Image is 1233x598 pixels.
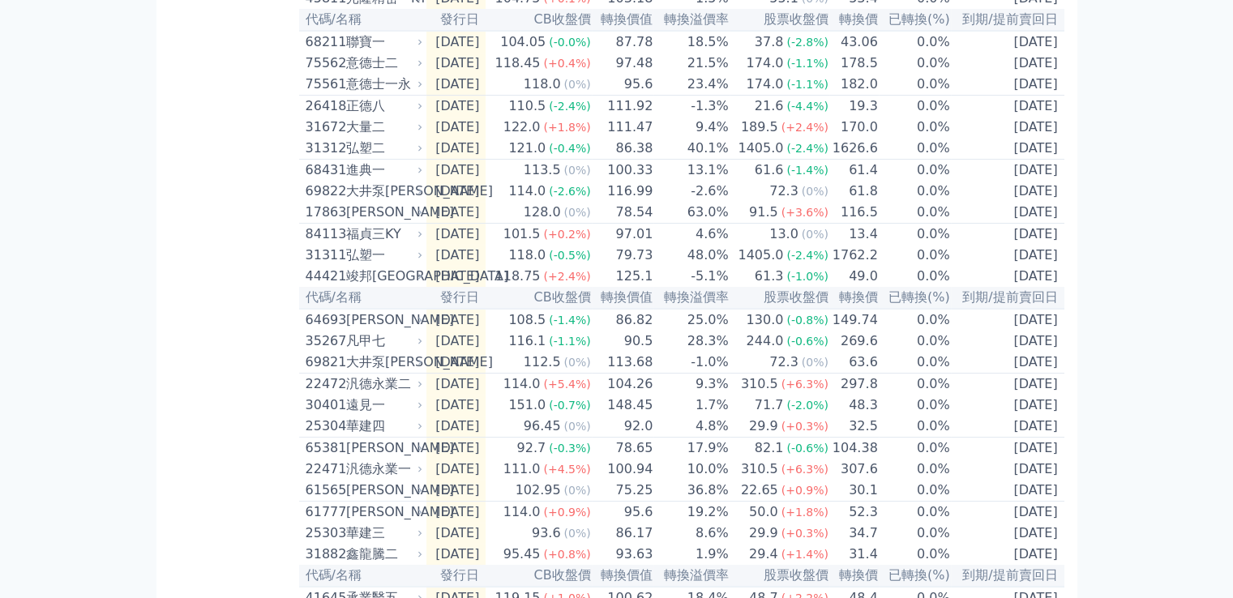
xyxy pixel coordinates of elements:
div: 1405.0 [734,246,786,265]
div: 64693 [306,310,342,330]
td: [DATE] [951,459,1064,480]
td: 104.26 [592,374,654,395]
td: 0.0% [879,459,951,480]
span: (0%) [802,185,828,198]
td: [DATE] [951,53,1064,74]
div: 25303 [306,523,342,543]
div: 118.0 [520,75,564,94]
div: 大量二 [346,117,420,137]
td: 116.99 [592,181,654,202]
td: 0.0% [879,74,951,96]
td: [DATE] [951,502,1064,523]
div: 31672 [306,117,342,137]
td: 23.4% [653,74,729,96]
td: [DATE] [426,459,486,480]
td: 0.0% [879,480,951,502]
td: -2.6% [653,181,729,202]
td: [DATE] [426,374,486,395]
div: 68431 [306,160,342,180]
td: 48.0% [653,245,729,266]
th: CB收盤價 [486,9,591,31]
div: 118.0 [505,246,549,265]
td: [DATE] [426,245,486,266]
div: 101.5 [500,224,544,244]
td: 0.0% [879,331,951,352]
td: 52.3 [829,502,879,523]
td: 93.63 [592,544,654,565]
td: 97.01 [592,224,654,246]
div: 福貞三KY [346,224,420,244]
div: 71.7 [751,395,787,415]
div: 13.0 [766,224,802,244]
span: (+0.9%) [781,484,828,497]
span: (0%) [564,356,591,369]
div: 92.7 [514,438,550,458]
td: 0.0% [879,416,951,438]
td: 0.0% [879,53,951,74]
th: 到期/提前賣回日 [951,287,1064,309]
span: (-2.4%) [786,249,828,262]
td: [DATE] [426,224,486,246]
td: 40.1% [653,138,729,160]
td: 0.0% [879,502,951,523]
div: 113.5 [520,160,564,180]
div: 118.45 [491,53,543,73]
td: 125.1 [592,266,654,287]
span: (-0.8%) [786,314,828,327]
div: 29.9 [746,416,781,436]
td: 63.0% [653,202,729,224]
span: (-0.5%) [549,249,591,262]
span: (-1.4%) [786,164,828,177]
td: 86.38 [592,138,654,160]
div: 128.0 [520,203,564,222]
div: 華建四 [346,416,420,436]
td: [DATE] [426,352,486,374]
td: [DATE] [426,438,486,459]
td: 1762.2 [829,245,879,266]
span: (0%) [802,228,828,241]
td: [DATE] [426,181,486,202]
td: 30.1 [829,480,879,502]
th: 轉換價值 [592,287,654,309]
div: 122.0 [500,117,544,137]
td: [DATE] [426,309,486,331]
th: 已轉換(%) [879,287,951,309]
span: (+6.3%) [781,378,828,391]
td: 31.4 [829,544,879,565]
td: [DATE] [426,138,486,160]
td: [DATE] [951,96,1064,117]
td: 78.65 [592,438,654,459]
td: [DATE] [426,31,486,53]
div: 31312 [306,139,342,158]
div: 44421 [306,267,342,286]
span: (0%) [564,206,591,219]
td: 13.4 [829,224,879,246]
span: (-2.8%) [786,36,828,49]
td: [DATE] [426,74,486,96]
div: 93.6 [529,523,564,543]
td: [DATE] [951,331,1064,352]
span: (+6.3%) [781,463,828,476]
span: (0%) [564,78,591,91]
span: (-0.7%) [549,399,591,412]
td: [DATE] [951,309,1064,331]
div: 91.5 [746,203,781,222]
td: 0.0% [879,395,951,416]
td: 92.0 [592,416,654,438]
td: 307.6 [829,459,879,480]
span: (-0.4%) [549,142,591,155]
td: 17.9% [653,438,729,459]
div: 30401 [306,395,342,415]
th: 轉換價 [829,9,879,31]
th: 到期/提前賣回日 [951,9,1064,31]
span: (-1.1%) [549,335,591,348]
td: 86.82 [592,309,654,331]
th: 已轉換(%) [879,9,951,31]
span: (+0.3%) [781,527,828,540]
td: 21.5% [653,53,729,74]
div: 114.0 [505,182,549,201]
td: [DATE] [951,438,1064,459]
div: 弘塑二 [346,139,420,158]
td: 36.8% [653,480,729,502]
div: 22472 [306,374,342,394]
